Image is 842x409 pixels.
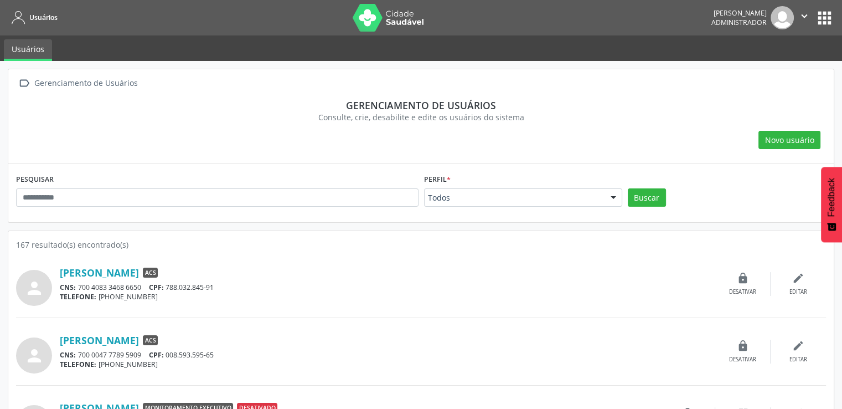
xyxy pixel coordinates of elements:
[798,10,810,22] i: 
[711,8,767,18] div: [PERSON_NAME]
[737,340,749,352] i: lock
[60,283,76,292] span: CNS:
[60,350,76,360] span: CNS:
[60,334,139,346] a: [PERSON_NAME]
[737,272,749,284] i: lock
[149,283,164,292] span: CPF:
[60,360,715,369] div: [PHONE_NUMBER]
[24,111,818,123] div: Consulte, crie, desabilite e edite os usuários do sistema
[24,278,44,298] i: person
[60,350,715,360] div: 700 0047 7789 5909 008.593.595-65
[60,360,96,369] span: TELEFONE:
[815,8,834,28] button: apps
[711,18,767,27] span: Administrador
[8,8,58,27] a: Usuários
[794,6,815,29] button: 
[771,6,794,29] img: img
[32,75,140,91] div: Gerenciamento de Usuários
[60,292,715,301] div: [PHONE_NUMBER]
[628,188,666,207] button: Buscar
[60,292,96,301] span: TELEFONE:
[729,288,756,296] div: Desativar
[24,346,44,366] i: person
[16,239,826,250] div: 167 resultado(s) encontrado(s)
[143,268,158,278] span: ACS
[24,99,818,111] div: Gerenciamento de usuários
[765,134,814,146] span: Novo usuário
[29,13,58,22] span: Usuários
[16,75,140,91] a:  Gerenciamento de Usuários
[428,192,600,203] span: Todos
[789,288,807,296] div: Editar
[758,131,820,150] button: Novo usuário
[60,283,715,292] div: 700 4083 3468 6650 788.032.845-91
[60,267,139,279] a: [PERSON_NAME]
[143,335,158,345] span: ACS
[729,356,756,364] div: Desativar
[792,272,804,284] i: edit
[16,171,54,188] label: PESQUISAR
[149,350,164,360] span: CPF:
[792,340,804,352] i: edit
[821,167,842,242] button: Feedback - Mostrar pesquisa
[826,178,836,217] span: Feedback
[789,356,807,364] div: Editar
[16,75,32,91] i: 
[4,39,52,61] a: Usuários
[424,171,451,188] label: Perfil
